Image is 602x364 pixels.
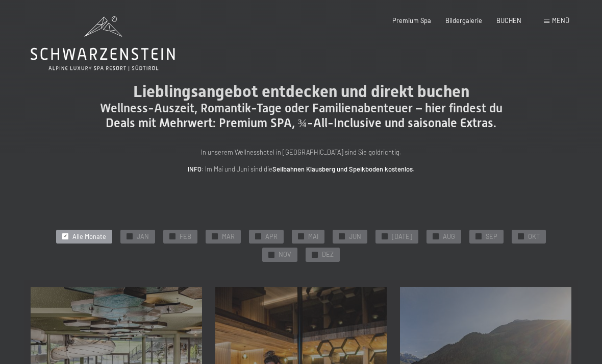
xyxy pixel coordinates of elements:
[272,165,413,173] strong: Seilbahnen Klausberg und Speikboden kostenlos
[322,250,334,259] span: DEZ
[265,232,278,241] span: APR
[308,232,318,241] span: MAI
[392,232,412,241] span: [DATE]
[171,234,174,239] span: ✓
[128,234,132,239] span: ✓
[434,234,438,239] span: ✓
[340,234,344,239] span: ✓
[519,234,523,239] span: ✓
[383,234,387,239] span: ✓
[477,234,481,239] span: ✓
[72,232,106,241] span: Alle Monate
[180,232,191,241] span: FEB
[299,234,303,239] span: ✓
[257,234,260,239] span: ✓
[443,232,455,241] span: AUG
[270,252,273,257] span: ✓
[313,252,317,257] span: ✓
[528,232,540,241] span: OKT
[133,82,469,101] span: Lieblingsangebot entdecken und direkt buchen
[496,16,521,25] a: BUCHEN
[137,232,149,241] span: JAN
[97,164,505,174] p: : Im Mai und Juni sind die .
[188,165,202,173] strong: INFO
[100,101,503,130] span: Wellness-Auszeit, Romantik-Tage oder Familienabenteuer – hier findest du Deals mit Mehrwert: Prem...
[213,234,217,239] span: ✓
[486,232,497,241] span: SEP
[64,234,67,239] span: ✓
[97,147,505,157] p: In unserem Wellnesshotel in [GEOGRAPHIC_DATA] sind Sie goldrichtig.
[392,16,431,25] a: Premium Spa
[279,250,291,259] span: NOV
[552,16,569,25] span: Menü
[222,232,235,241] span: MAR
[349,232,361,241] span: JUN
[445,16,482,25] a: Bildergalerie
